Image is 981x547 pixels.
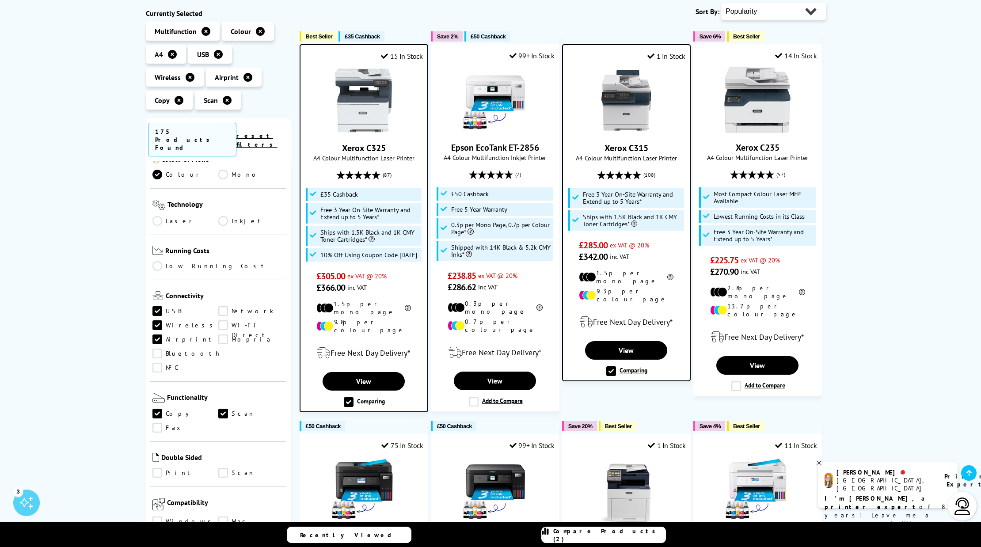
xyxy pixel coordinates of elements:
a: Scan [218,409,284,419]
li: 0.3p per mono page [448,300,543,315]
a: Xerox C325 [342,142,386,154]
div: modal_delivery [698,325,817,349]
li: 9.8p per colour page [316,318,411,334]
a: Xerox C235 [736,142,779,153]
span: £270.90 [710,266,739,277]
span: Copy [155,96,170,105]
img: Epson EcoTank ET-2856 [462,67,528,133]
span: (7) [515,166,521,183]
li: 1.5p per mono page [579,269,673,285]
span: ex VAT @ 20% [347,272,387,280]
span: A4 Colour Multifunction Inkjet Printer [436,153,555,162]
button: Best Seller [727,31,764,42]
div: 11 In Stock [775,441,817,450]
span: Double Sided [161,453,284,464]
a: Scan [218,468,284,478]
a: Network [218,307,284,316]
span: Functionality [167,393,284,405]
span: Save 4% [700,423,721,429]
span: (87) [383,167,392,183]
span: A4 Colour Multifunction Laser Printer [305,154,423,162]
div: Currently Selected [146,9,291,18]
a: Wireless [152,321,218,330]
img: Connectivity [152,292,163,300]
span: £35 Cashback [320,191,358,198]
span: Ships with 1.5K Black and 1K CMY Toner Cartridges* [320,229,419,243]
img: Xerox C325 [331,67,397,133]
a: Epson EcoTank ET-3850 [331,516,397,524]
a: Bluetooth [152,349,221,359]
li: 0.7p per colour page [448,318,543,334]
div: modal_delivery [436,340,555,365]
span: (57) [776,166,785,183]
a: Compare Products (2) [541,527,666,543]
span: Ships with 1.5K Black and 1K CMY Toner Cartridges* [583,213,682,228]
span: 0.3p per Mono Page, 0.7p per Colour Page* [451,221,551,236]
button: £50 Cashback [300,421,345,431]
button: £50 Cashback [464,31,510,42]
button: Save 4% [693,421,725,431]
button: Best Seller [300,31,337,42]
a: Xerox C325 [331,126,397,135]
span: Free 3 Year On-Site Warranty and Extend up to 5 Years* [714,228,814,243]
span: Wireless [155,73,181,82]
button: Best Seller [599,421,636,431]
img: Compatibility [152,498,165,511]
img: Epson EcoTank ET-3850 [331,456,397,523]
label: Comparing [344,397,385,407]
span: A4 Colour Multifunction Laser Printer [698,153,817,162]
span: £286.62 [448,281,476,293]
img: Xerox C315 [593,67,659,133]
img: amy-livechat.png [825,473,833,488]
img: Technology [152,200,165,210]
a: Epson EcoTank ET-2850 [462,516,528,524]
span: Compatibility [167,498,284,513]
label: Add to Compare [469,397,523,406]
span: 175 Products Found [148,123,236,156]
div: modal_delivery [567,310,685,334]
img: Xerox C235 [724,67,791,133]
a: Print [152,468,218,478]
span: £342.00 [579,251,608,262]
div: 1 In Stock [647,52,685,61]
a: USB [152,307,218,316]
span: Running Costs [165,246,284,257]
a: Copy [152,409,218,419]
p: of 8 years! Leave me a message and I'll respond ASAP [825,494,951,536]
span: Save 20% [568,423,593,429]
button: £35 Cashback [338,31,384,42]
span: Best Seller [306,33,333,40]
a: Mac [218,517,284,527]
span: £285.00 [579,239,608,251]
a: View [323,372,404,391]
div: modal_delivery [305,341,423,365]
span: ex VAT @ 20% [610,241,649,249]
img: Xerox WorkCentre 6515DNI [593,456,659,523]
a: Wi-Fi Direct [218,321,284,330]
div: 15 In Stock [381,52,422,61]
a: Recently Viewed [287,527,411,543]
a: Xerox C315 [605,142,648,154]
span: Best Seller [733,33,760,40]
button: Save 20% [562,421,597,431]
a: Windows [152,517,218,527]
span: inc VAT [610,252,629,261]
span: Free 5 Year Warranty [451,206,507,213]
span: Multifunction [155,27,197,36]
span: inc VAT [347,283,367,292]
span: £35 Cashback [345,33,380,40]
li: 1.5p per mono page [316,300,411,316]
div: 1 In Stock [648,441,686,450]
span: Colour [231,27,251,36]
img: Epson EcoTank ET-2850 [462,456,528,523]
a: View [585,341,667,360]
a: Inkjet [218,216,284,226]
span: £225.75 [710,255,739,266]
img: Epson EcoTank ET-4856 [724,456,791,523]
span: £305.00 [316,270,345,282]
li: 13.7p per colour page [710,302,805,318]
span: Free 3 Year On-Site Warranty and Extend up to 5 Years* [320,206,419,220]
a: Epson EcoTank ET-2856 [451,142,539,153]
div: 99+ In Stock [510,441,555,450]
div: 3 [13,486,23,496]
